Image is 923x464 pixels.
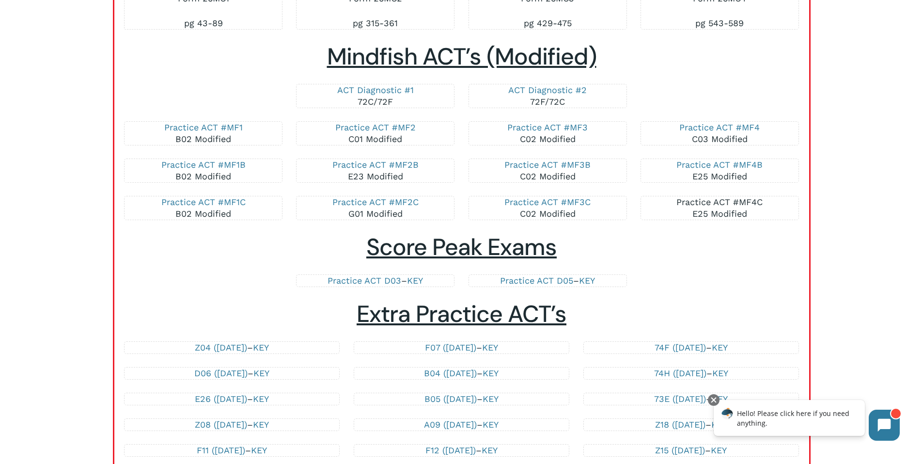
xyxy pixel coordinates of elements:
[504,197,591,207] a: Practice ACT #MF3C
[712,368,728,378] a: KEY
[654,368,706,378] a: 74H ([DATE])
[332,160,419,170] a: Practice ACT #MF2B
[483,394,499,404] a: KEY
[704,392,909,450] iframe: Chatbot
[161,197,246,207] a: Practice ACT #MF1C
[197,445,245,455] a: F11 ([DATE])
[655,445,705,455] a: Z15 ([DATE])
[364,445,559,456] p: –
[364,393,559,405] p: –
[479,196,617,220] p: C02 Modified
[655,419,705,430] a: Z18 ([DATE])
[407,275,423,286] a: KEY
[483,419,499,430] a: KEY
[306,159,444,182] p: E23 Modified
[134,17,272,29] p: pg 43-89
[479,17,617,29] p: pg 429-475
[253,368,269,378] a: KEY
[195,419,247,430] a: Z08 ([DATE])
[479,122,617,145] p: C02 Modified
[161,160,246,170] a: Practice ACT #MF1B
[306,122,444,145] p: C01 Modified
[364,342,559,353] p: –
[253,342,269,352] a: KEY
[306,275,444,287] p: –
[654,394,706,404] a: 73E ([DATE])
[424,368,477,378] a: B04 ([DATE])
[507,122,588,132] a: Practice ACT #MF3
[195,394,247,404] a: E26 ([DATE])
[483,368,499,378] a: KEY
[425,342,476,352] a: F07 ([DATE])
[134,159,272,182] p: B02 Modified
[253,419,269,430] a: KEY
[164,122,243,132] a: Practice ACT #MF1
[594,342,789,353] p: –
[479,84,617,108] p: 72F/72C
[711,445,727,455] a: KEY
[482,342,498,352] a: KEY
[594,445,789,456] p: –
[479,159,617,182] p: C02 Modified
[712,342,728,352] a: KEY
[424,419,477,430] a: A09 ([DATE])
[651,17,789,29] p: pg 543-589
[364,368,559,379] p: –
[328,275,401,286] a: Practice ACT D03
[332,197,419,207] a: Practice ACT #MF2C
[504,160,591,170] a: Practice ACT #MF3B
[134,196,272,220] p: B02 Modified
[253,394,269,404] a: KEY
[655,342,706,352] a: 74F ([DATE])
[306,84,444,108] p: 72C/72F
[134,419,329,431] p: –
[508,85,587,95] a: ACT Diagnostic #2
[594,419,789,431] p: –
[335,122,416,132] a: Practice ACT #MF2
[366,232,557,262] span: Score Peak Exams
[651,159,789,182] p: E25 Modified
[195,342,247,352] a: Z04 ([DATE])
[594,393,789,405] p: –
[424,394,477,404] a: B05 ([DATE])
[306,196,444,220] p: G01 Modified
[327,41,596,72] span: Mindfish ACT’s (Modified)
[134,342,329,353] p: –
[306,17,444,29] p: pg 315-361
[134,122,272,145] p: B02 Modified
[134,393,329,405] p: –
[679,122,760,132] a: Practice ACT #MF4
[134,445,329,456] p: –
[337,85,414,95] a: ACT Diagnostic #1
[425,445,476,455] a: F12 ([DATE])
[194,368,248,378] a: D06 ([DATE])
[364,419,559,431] p: –
[134,368,329,379] p: –
[651,196,789,220] p: E25 Modified
[579,275,595,286] a: KEY
[676,197,763,207] a: Practice ACT #MF4C
[651,122,789,145] p: C03 Modified
[479,275,617,287] p: –
[357,299,566,329] span: Extra Practice ACT’s
[676,160,763,170] a: Practice ACT #MF4B
[251,445,267,455] a: KEY
[500,275,573,286] a: Practice ACT D05
[482,445,498,455] a: KEY
[594,368,789,379] p: –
